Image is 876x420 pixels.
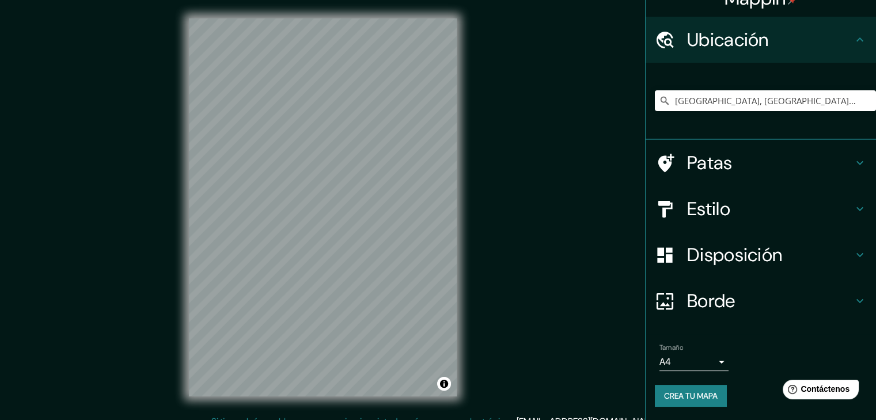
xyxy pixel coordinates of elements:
div: Borde [646,278,876,324]
font: Crea tu mapa [664,391,718,401]
button: Activar o desactivar atribución [437,377,451,391]
div: Ubicación [646,17,876,63]
font: Ubicación [687,28,769,52]
canvas: Mapa [189,18,457,396]
font: Estilo [687,197,730,221]
font: Borde [687,289,735,313]
input: Elige tu ciudad o zona [655,90,876,111]
font: Disposición [687,243,782,267]
button: Crea tu mapa [655,385,727,407]
font: Tamaño [659,343,683,352]
iframe: Lanzador de widgets de ayuda [773,375,863,407]
div: A4 [659,353,729,371]
font: A4 [659,356,671,368]
div: Disposición [646,232,876,278]
div: Patas [646,140,876,186]
div: Estilo [646,186,876,232]
font: Patas [687,151,733,175]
